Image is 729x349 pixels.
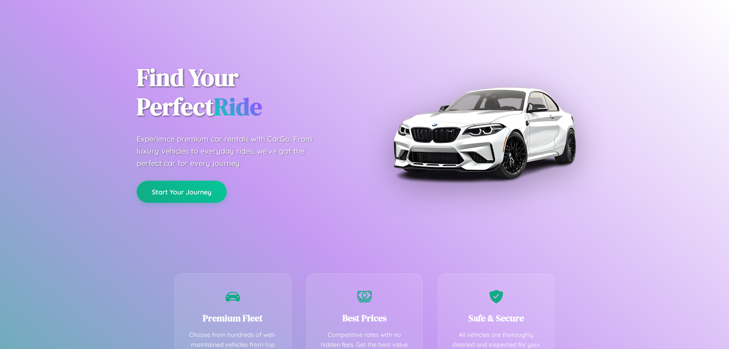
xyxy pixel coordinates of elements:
[450,312,543,324] h3: Safe & Secure
[137,133,327,169] p: Experience premium car rentals with CarGo. From luxury vehicles to everyday rides, we've got the ...
[318,312,411,324] h3: Best Prices
[389,38,579,228] img: Premium BMW car rental vehicle
[137,63,353,122] h1: Find Your Perfect
[137,181,227,203] button: Start Your Journey
[214,90,262,123] span: Ride
[186,312,279,324] h3: Premium Fleet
